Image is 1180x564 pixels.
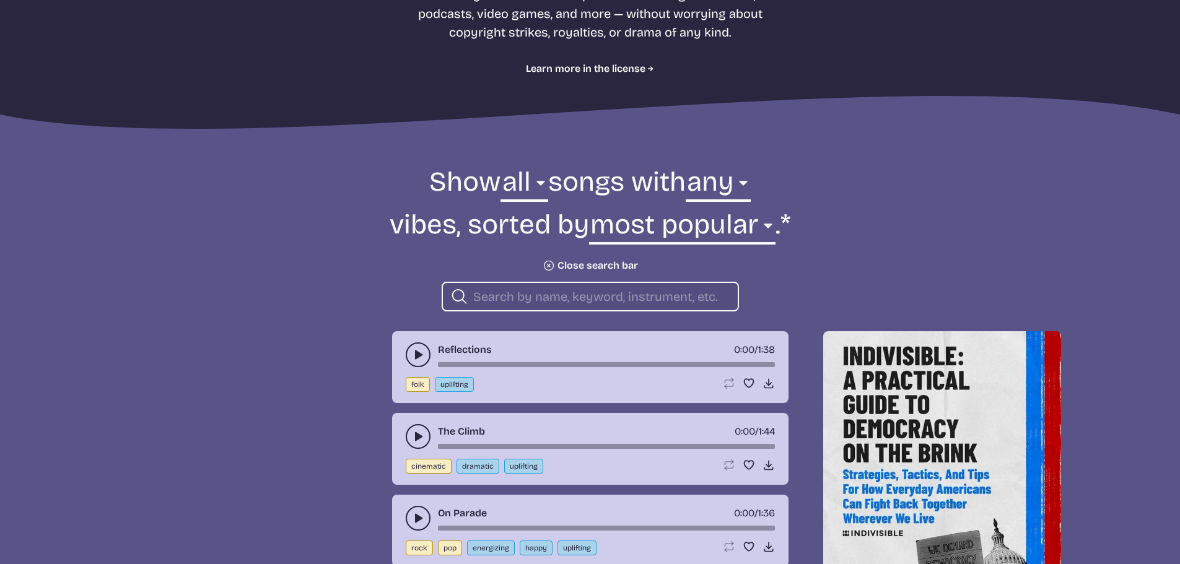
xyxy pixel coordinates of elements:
[743,377,755,389] button: Favorite
[758,344,775,355] span: 1:38
[735,425,755,437] span: timer
[500,164,548,207] select: genre
[406,506,430,531] button: play-pause toggle
[734,507,754,519] span: timer
[743,459,755,471] button: Favorite
[758,507,775,519] span: 1:36
[406,424,430,449] button: play-pause toggle
[438,526,775,531] div: song-time-bar
[520,540,553,555] button: happy
[435,377,474,392] button: uplifting
[723,377,735,389] button: Loop
[723,540,735,553] button: Loop
[406,459,452,474] button: cinematic
[467,540,515,555] button: energizing
[734,506,775,521] div: /
[743,540,755,553] button: Favorite
[253,164,927,311] form: Show songs with vibes, sorted by .
[438,540,462,555] button: pop
[686,164,751,207] select: vibe
[589,207,776,249] select: sorting
[526,61,654,76] a: Learn more in the license
[734,344,754,355] span: timer
[735,424,775,439] div: /
[734,342,775,357] div: /
[438,444,775,449] div: song-time-bar
[438,506,487,521] a: On Parade
[504,459,543,474] button: uplifting
[438,362,775,367] div: song-time-bar
[406,540,433,555] button: rock
[473,289,728,305] input: search
[723,459,735,471] button: Loop
[438,342,492,357] a: Reflections
[406,342,430,367] button: play-pause toggle
[557,540,597,555] button: uplifting
[406,377,430,392] button: folk
[438,424,485,439] a: The Climb
[759,425,775,437] span: 1:44
[457,459,499,474] button: dramatic
[543,259,638,272] button: Close search bar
